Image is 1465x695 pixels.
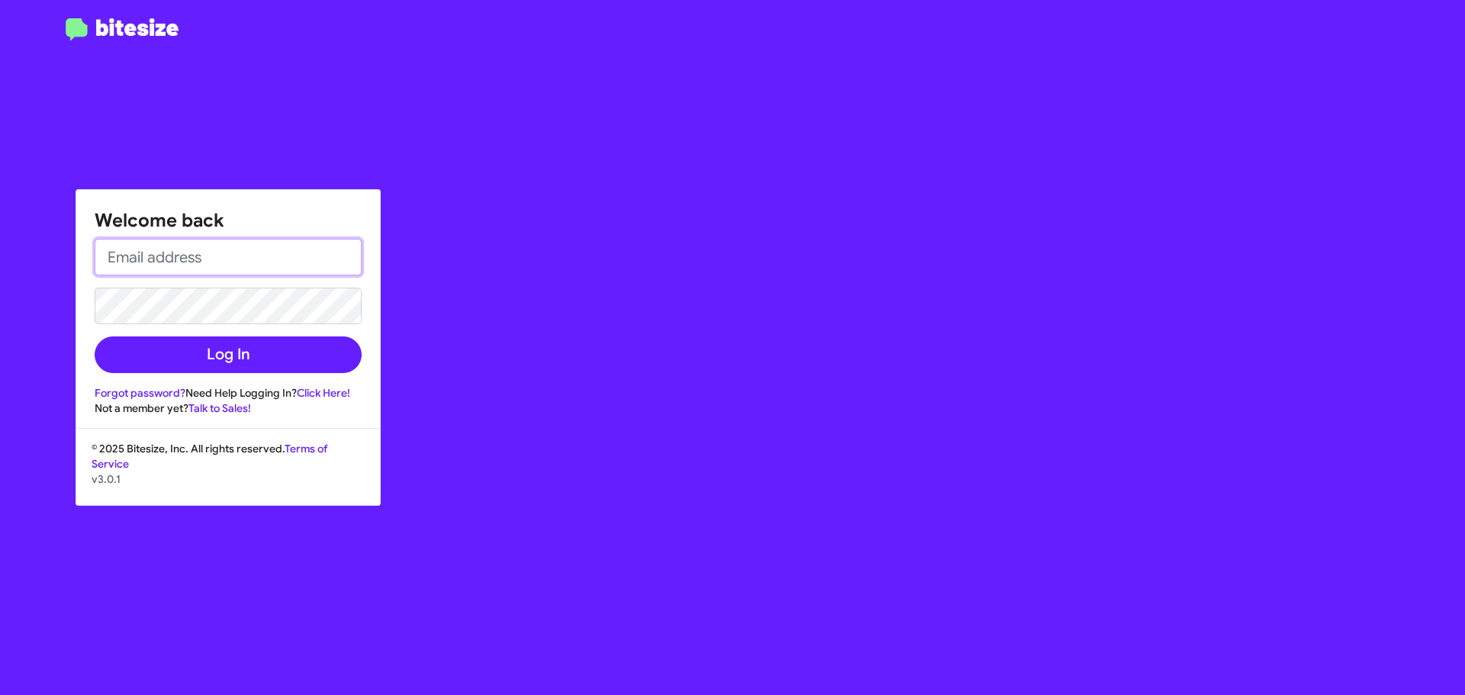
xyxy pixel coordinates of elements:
[95,239,362,275] input: Email address
[95,401,362,416] div: Not a member yet?
[188,401,251,415] a: Talk to Sales!
[95,208,362,233] h1: Welcome back
[95,386,185,400] a: Forgot password?
[92,471,365,487] p: v3.0.1
[95,336,362,373] button: Log In
[76,441,380,505] div: © 2025 Bitesize, Inc. All rights reserved.
[95,385,362,401] div: Need Help Logging In?
[297,386,350,400] a: Click Here!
